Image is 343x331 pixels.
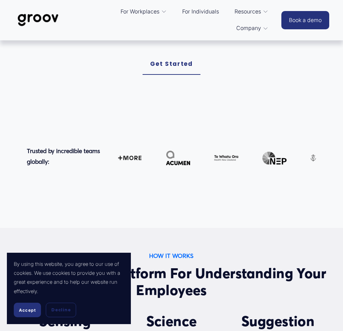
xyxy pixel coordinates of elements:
span: Decline [51,307,71,313]
p: By using this website, you agree to our use of cookies. We use cookies to provide you with a grea... [14,260,124,296]
strong: Trusted by incredible teams globally: [27,147,102,165]
a: For Individuals [179,3,222,20]
span: Accept [19,308,36,313]
button: Decline [46,303,76,317]
span: Resources [235,7,261,17]
span: For Workplaces [121,7,159,17]
h2: Sensing [27,313,103,330]
a: folder dropdown [231,3,272,20]
a: Book a demo [281,11,329,29]
img: Groov | Workplace Science Platform | Unlock Performance | Drive Results [14,9,62,31]
strong: HOW IT WORKS [149,252,194,259]
h2: The Next Gen Platform For Understanding Your Employees [14,265,329,299]
section: Cookie banner [7,253,131,324]
button: Accept [14,303,41,317]
a: folder dropdown [233,20,272,37]
h2: Science [134,313,210,330]
span: Company [236,23,261,33]
a: folder dropdown [117,3,170,20]
a: Get Started [143,53,200,75]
